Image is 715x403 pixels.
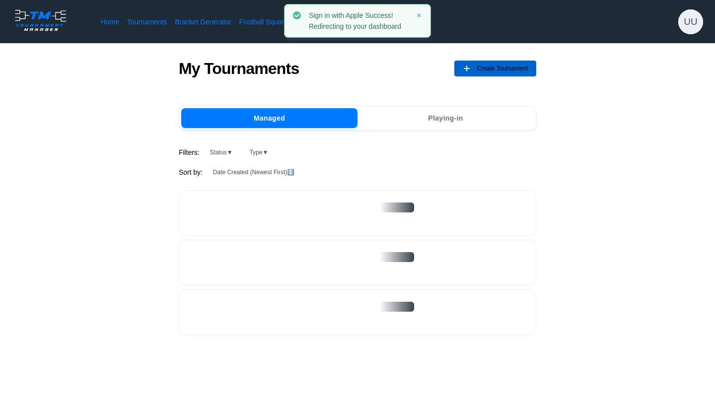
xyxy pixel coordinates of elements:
a: Tournaments [127,17,167,27]
button: Status▼ [204,146,239,158]
div: undefined undefined [678,9,703,34]
span: Sort by: [179,167,203,177]
span: Filters: [179,147,200,157]
button: UU [678,9,703,34]
a: Home [101,17,119,27]
img: logo.ffa97a18e3bf2c7d.png [12,8,69,33]
button: Playing-in [357,108,534,128]
a: Bracket Generator [175,17,231,27]
button: Type▼ [243,146,275,158]
button: Create Tournament [454,61,536,76]
a: Football Squares [239,17,291,27]
h1: My Tournaments [179,59,299,78]
span: Create Tournament [477,61,528,76]
p: Redirecting to your dashboard [309,23,401,30]
button: Date Created (Newest First)↕️ [207,166,301,178]
h4: Sign in with Apple Success! [309,12,401,19]
button: Managed [181,108,357,128]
